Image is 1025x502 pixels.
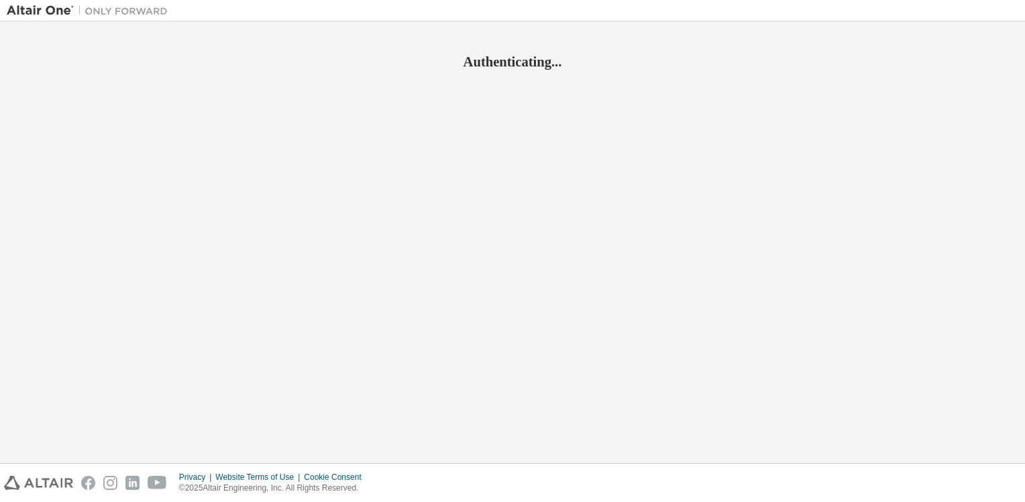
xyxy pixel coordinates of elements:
[7,53,1018,70] h2: Authenticating...
[148,476,167,490] img: youtube.svg
[7,4,174,17] img: Altair One
[215,472,304,483] div: Website Terms of Use
[179,472,215,483] div: Privacy
[4,476,73,490] img: altair_logo.svg
[103,476,117,490] img: instagram.svg
[125,476,140,490] img: linkedin.svg
[304,472,369,483] div: Cookie Consent
[179,483,370,494] p: © 2025 Altair Engineering, Inc. All Rights Reserved.
[81,476,95,490] img: facebook.svg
